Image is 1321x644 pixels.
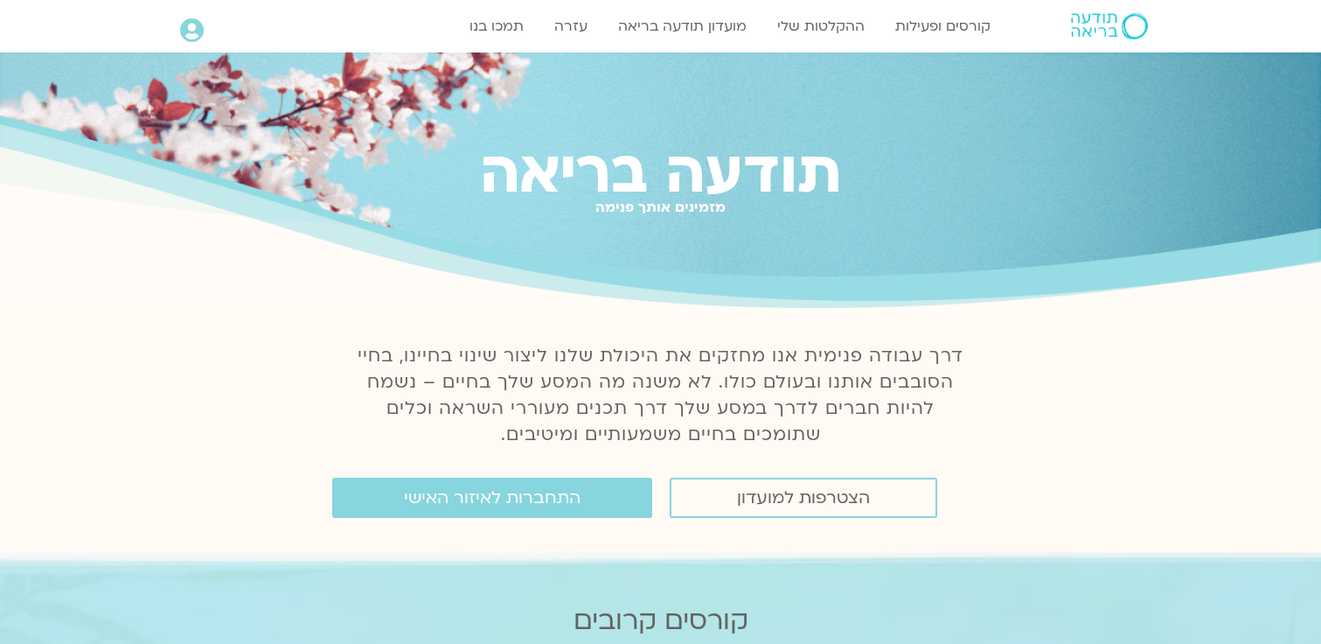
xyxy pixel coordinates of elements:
a: מועדון תודעה בריאה [609,10,755,43]
a: התחברות לאיזור האישי [332,478,652,518]
a: תמכו בנו [461,10,532,43]
a: קורסים ופעילות [886,10,999,43]
p: דרך עבודה פנימית אנו מחזקים את היכולת שלנו ליצור שינוי בחיינו, בחיי הסובבים אותנו ובעולם כולו. לא... [348,343,974,448]
span: התחברות לאיזור האישי [404,488,581,507]
img: תודעה בריאה [1071,13,1148,39]
h2: קורסים קרובים [116,605,1206,636]
a: הצטרפות למועדון [670,478,937,518]
a: עזרה [546,10,596,43]
span: הצטרפות למועדון [737,488,870,507]
a: ההקלטות שלי [768,10,873,43]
